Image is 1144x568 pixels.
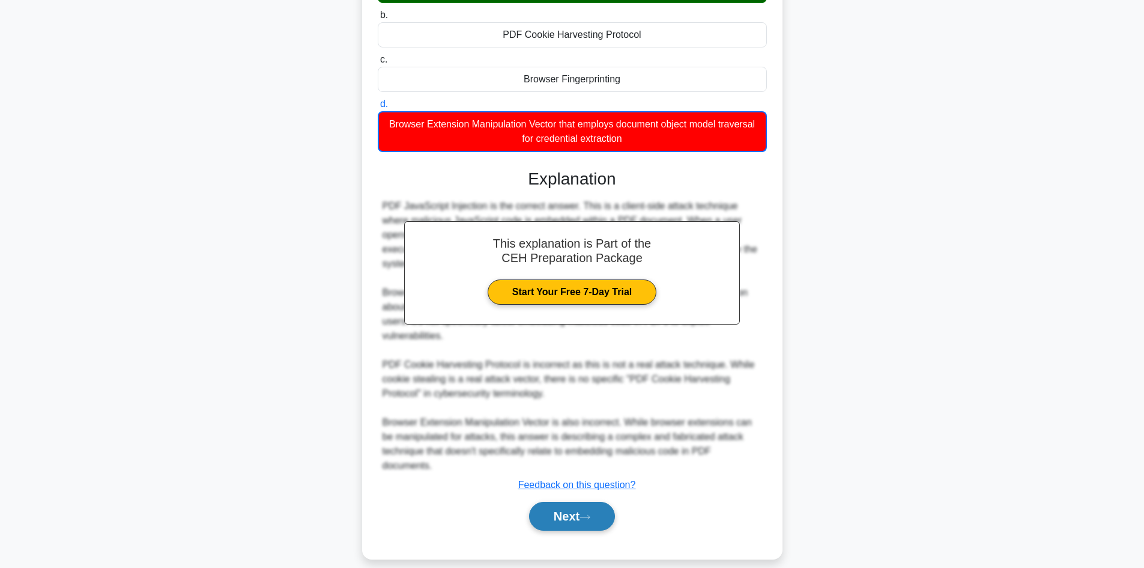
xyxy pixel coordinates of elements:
[488,279,656,305] a: Start Your Free 7-Day Trial
[385,169,760,189] h3: Explanation
[380,54,387,64] span: c.
[380,10,388,20] span: b.
[383,199,762,473] div: PDF JavaScript Injection is the correct answer. This is a client-side attack technique where mali...
[378,111,767,152] div: Browser Extension Manipulation Vector that employs document object model traversal for credential...
[518,480,636,490] a: Feedback on this question?
[529,502,615,531] button: Next
[378,67,767,92] div: Browser Fingerprinting
[380,99,388,109] span: d.
[378,22,767,47] div: PDF Cookie Harvesting Protocol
